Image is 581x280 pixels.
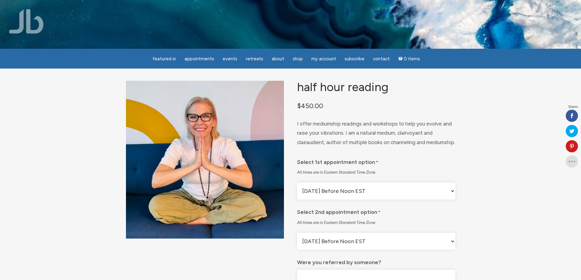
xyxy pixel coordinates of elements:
[369,53,393,65] a: Contact
[311,56,336,62] span: My Account
[297,119,455,147] p: I offer mediumship readings and workshops to help you evolve and raise your vibrations. I am a na...
[9,9,44,34] img: Jamie Butler. The Everyday Medium
[297,204,380,218] label: Select 2nd appointment option
[297,81,455,94] h1: Half Hour Reading
[293,56,303,62] span: Shop
[297,154,378,168] label: Select 1st appointment option
[219,53,241,65] a: Events
[246,56,263,62] span: Retreats
[398,56,404,62] i: Cart
[308,53,340,65] a: My Account
[404,57,420,61] span: 0 items
[272,56,284,62] span: About
[297,255,381,267] label: Were you referred by someone?
[126,81,284,239] img: Half Hour Reading
[373,56,390,62] span: Contact
[395,52,424,65] a: Cart0 items
[149,53,180,65] a: featured in
[297,102,301,110] span: $
[181,53,218,65] a: Appointments
[223,56,237,62] span: Events
[568,105,578,108] span: Shares
[289,53,307,65] a: Shop
[297,102,323,110] bdi: 450.00
[341,53,368,65] a: Subscribe
[185,56,214,62] span: Appointments
[268,53,288,65] a: About
[152,56,176,62] span: featured in
[242,53,267,65] a: Retreats
[297,220,455,225] div: All times are in Eastern Standard Time Zone.
[345,56,364,62] span: Subscribe
[297,170,455,175] div: All times are in Eastern Standard Time Zone.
